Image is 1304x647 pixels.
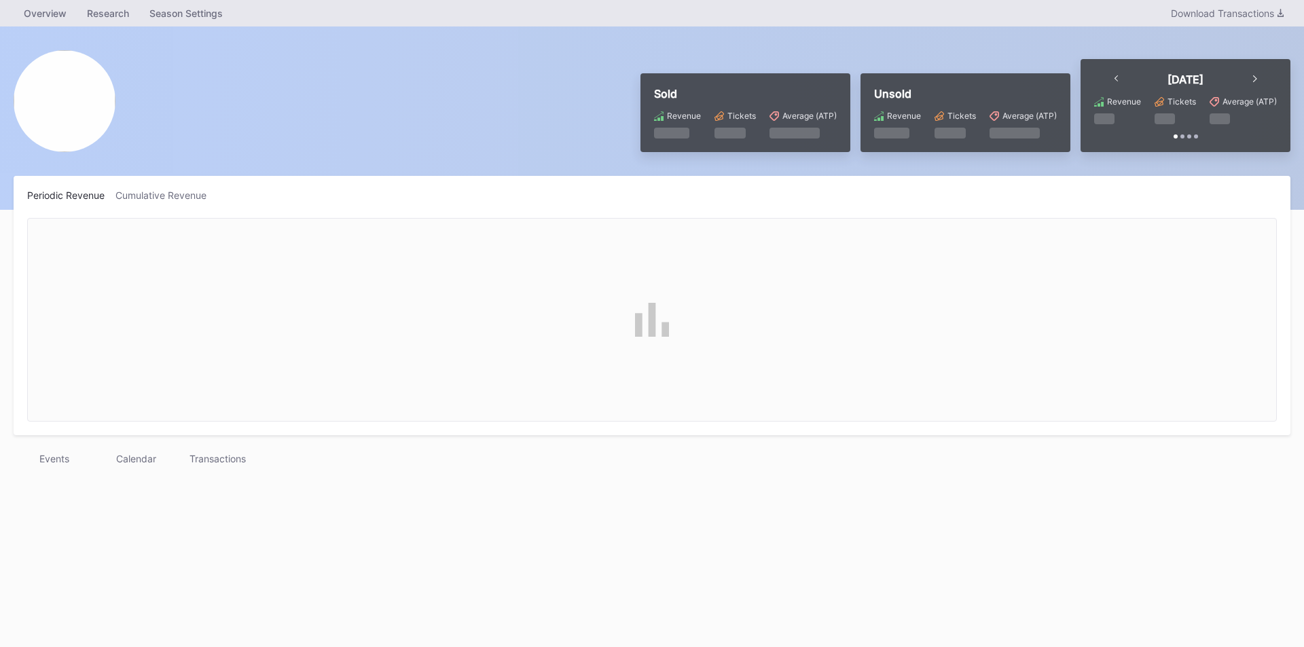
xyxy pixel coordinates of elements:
[667,111,701,121] div: Revenue
[654,87,837,100] div: Sold
[177,449,258,468] div: Transactions
[27,189,115,201] div: Periodic Revenue
[782,111,837,121] div: Average (ATP)
[1002,111,1057,121] div: Average (ATP)
[1167,96,1196,107] div: Tickets
[1167,73,1203,86] div: [DATE]
[947,111,976,121] div: Tickets
[1107,96,1141,107] div: Revenue
[1222,96,1277,107] div: Average (ATP)
[115,189,217,201] div: Cumulative Revenue
[14,3,77,23] a: Overview
[77,3,139,23] a: Research
[95,449,177,468] div: Calendar
[727,111,756,121] div: Tickets
[14,449,95,468] div: Events
[887,111,921,121] div: Revenue
[1164,4,1290,22] button: Download Transactions
[874,87,1057,100] div: Unsold
[139,3,233,23] a: Season Settings
[1171,7,1284,19] div: Download Transactions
